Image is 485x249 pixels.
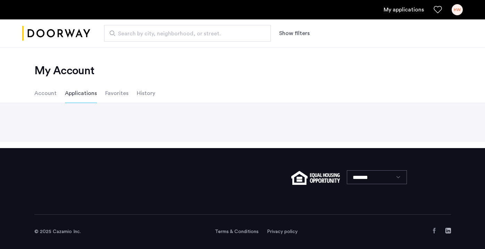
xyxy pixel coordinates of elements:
[34,64,451,78] h2: My Account
[34,229,81,234] span: © 2025 Cazamio Inc.
[118,29,251,38] span: Search by city, neighborhood, or street.
[22,20,90,46] a: Cazamio logo
[105,84,128,103] li: Favorites
[65,84,97,103] li: Applications
[347,170,407,184] select: Language select
[267,228,298,235] a: Privacy policy
[104,25,271,42] input: Apartment Search
[279,29,310,37] button: Show or hide filters
[452,4,463,15] div: HW
[432,228,437,233] a: Facebook
[434,6,442,14] a: Favorites
[34,84,57,103] li: Account
[22,20,90,46] img: logo
[291,171,340,185] img: equal-housing.png
[137,84,155,103] li: History
[445,228,451,233] a: LinkedIn
[215,228,259,235] a: Terms and conditions
[384,6,424,14] a: My application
